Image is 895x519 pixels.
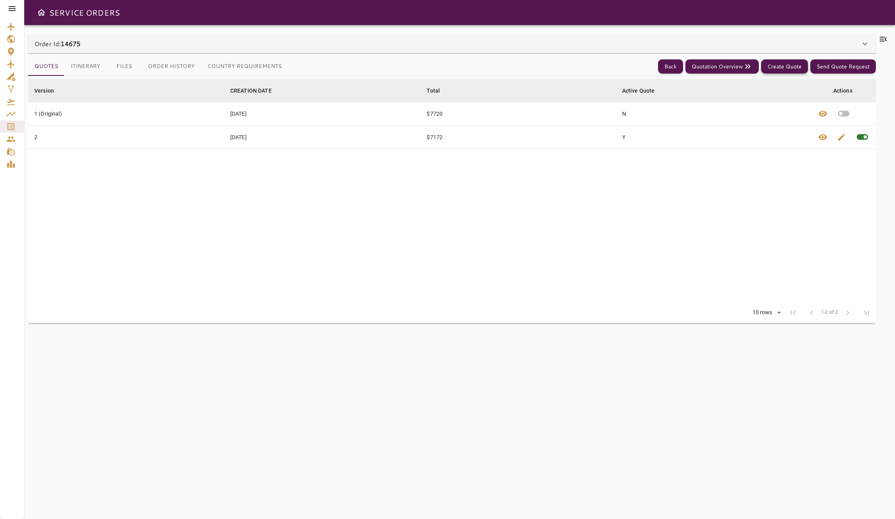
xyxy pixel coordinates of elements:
[851,125,874,149] span: This quote is already active
[34,86,64,95] span: Version
[420,102,616,125] td: $7720
[832,125,851,149] button: Edit quote
[747,307,784,319] div: 10 rows
[224,125,421,149] td: [DATE]
[751,309,774,316] div: 10 rows
[658,59,683,74] button: Back
[622,86,665,95] span: Active Quote
[622,86,655,95] div: Active Quote
[821,309,838,317] span: 1-2 of 2
[34,5,49,20] button: Open drawer
[230,86,282,95] span: CREATION DATE
[201,57,288,76] button: Country Requirements
[818,109,827,118] span: visibility
[28,125,224,149] td: 2
[818,132,827,142] span: visibility
[28,57,288,76] div: basic tabs example
[60,39,80,48] b: 14675
[224,102,421,125] td: [DATE]
[761,59,808,74] button: Create Quote
[427,86,440,95] div: Total
[837,132,846,142] span: edit
[685,59,759,74] button: Quotation Overview
[832,102,855,125] button: Set quote as active quote
[838,303,857,322] span: Next Page
[857,303,876,322] span: Last Page
[230,86,272,95] div: CREATION DATE
[813,102,832,125] button: View quote details
[34,39,80,48] p: Order Id:
[28,102,224,125] td: 1 (Original)
[107,57,142,76] button: Files
[34,86,54,95] div: Version
[49,6,120,19] h6: SERVICE ORDERS
[784,303,802,322] span: First Page
[64,57,107,76] button: Itinerary
[427,86,450,95] span: Total
[142,57,201,76] button: Order History
[28,57,64,76] button: Quotes
[813,125,832,149] button: View quote details
[616,125,811,149] td: Y
[810,59,876,74] button: Send Quote Request
[616,102,811,125] td: N
[420,125,616,149] td: $7172
[28,34,876,53] div: Order Id:14675
[802,303,821,322] span: Previous Page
